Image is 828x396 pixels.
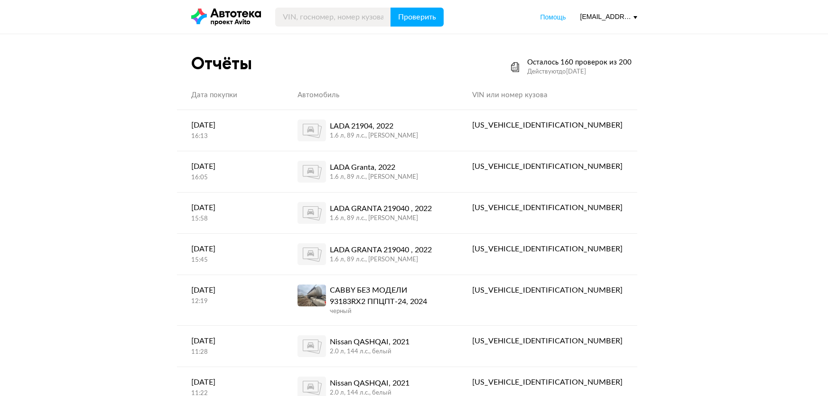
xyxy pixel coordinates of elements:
a: [US_VEHICLE_IDENTIFICATION_NUMBER] [458,193,637,223]
div: 1.6 л, 89 л.c., [PERSON_NAME] [330,173,418,182]
div: CABBY БЕЗ МОДЕЛИ 93183RХ2 ППЦПТ-24, 2024 [330,285,444,307]
div: Автомобиль [298,91,444,100]
span: Помощь [540,13,566,21]
input: VIN, госномер, номер кузова [275,8,391,27]
a: LADA GRANTA 219040 , 20221.6 л, 89 л.c., [PERSON_NAME] [283,234,458,275]
div: 2.0 л, 144 л.c., белый [330,348,409,356]
div: 1.6 л, 89 л.c., [PERSON_NAME] [330,256,432,264]
div: 12:19 [191,297,269,306]
div: [US_VEHICLE_IDENTIFICATION_NUMBER] [472,202,623,213]
div: LADA 21904, 2022 [330,120,418,132]
div: LADA GRANTA 219040 , 2022 [330,244,432,256]
div: [US_VEHICLE_IDENTIFICATION_NUMBER] [472,335,623,347]
div: [DATE] [191,377,269,388]
div: 11:28 [191,348,269,357]
div: 15:58 [191,215,269,223]
div: LADA Granta, 2022 [330,162,418,173]
div: [EMAIL_ADDRESS][DOMAIN_NAME] [580,12,637,21]
div: [DATE] [191,120,269,131]
a: Nissan QASHQAI, 20212.0 л, 144 л.c., белый [283,326,458,367]
div: 1.6 л, 89 л.c., [PERSON_NAME] [330,214,432,223]
div: Действуют до [DATE] [527,67,632,77]
div: 16:13 [191,132,269,141]
div: Nissan QASHQAI, 2021 [330,336,409,348]
div: [DATE] [191,243,269,255]
div: [DATE] [191,285,269,296]
div: VIN или номер кузова [472,91,623,100]
div: LADA GRANTA 219040 , 2022 [330,203,432,214]
div: [US_VEHICLE_IDENTIFICATION_NUMBER] [472,161,623,172]
div: Осталось 160 проверок из 200 [527,58,632,67]
a: LADA Granta, 20221.6 л, 89 л.c., [PERSON_NAME] [283,151,458,192]
a: Помощь [540,12,566,22]
a: [DATE]15:45 [177,234,283,274]
a: CABBY БЕЗ МОДЕЛИ 93183RХ2 ППЦПТ-24, 2024черный [283,275,458,325]
div: [US_VEHICLE_IDENTIFICATION_NUMBER] [472,243,623,255]
a: LADA 21904, 20221.6 л, 89 л.c., [PERSON_NAME] [283,110,458,151]
a: [DATE]16:05 [177,151,283,192]
a: [US_VEHICLE_IDENTIFICATION_NUMBER] [458,151,637,182]
div: [US_VEHICLE_IDENTIFICATION_NUMBER] [472,377,623,388]
div: [US_VEHICLE_IDENTIFICATION_NUMBER] [472,120,623,131]
a: [DATE]11:28 [177,326,283,366]
div: Nissan QASHQAI, 2021 [330,378,409,389]
div: [US_VEHICLE_IDENTIFICATION_NUMBER] [472,285,623,296]
div: [DATE] [191,202,269,213]
div: 15:45 [191,256,269,265]
button: Проверить [391,8,444,27]
a: [US_VEHICLE_IDENTIFICATION_NUMBER] [458,326,637,356]
a: [DATE]16:13 [177,110,283,150]
a: [US_VEHICLE_IDENTIFICATION_NUMBER] [458,110,637,140]
a: [US_VEHICLE_IDENTIFICATION_NUMBER] [458,234,637,264]
div: [DATE] [191,161,269,172]
div: 1.6 л, 89 л.c., [PERSON_NAME] [330,132,418,140]
div: Дата покупки [191,91,269,100]
a: LADA GRANTA 219040 , 20221.6 л, 89 л.c., [PERSON_NAME] [283,193,458,233]
div: [DATE] [191,335,269,347]
a: [US_VEHICLE_IDENTIFICATION_NUMBER] [458,275,637,305]
div: черный [330,307,444,316]
span: Проверить [398,13,436,21]
div: Отчёты [191,53,252,74]
a: [DATE]12:19 [177,275,283,315]
a: [DATE]15:58 [177,193,283,233]
div: 16:05 [191,174,269,182]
